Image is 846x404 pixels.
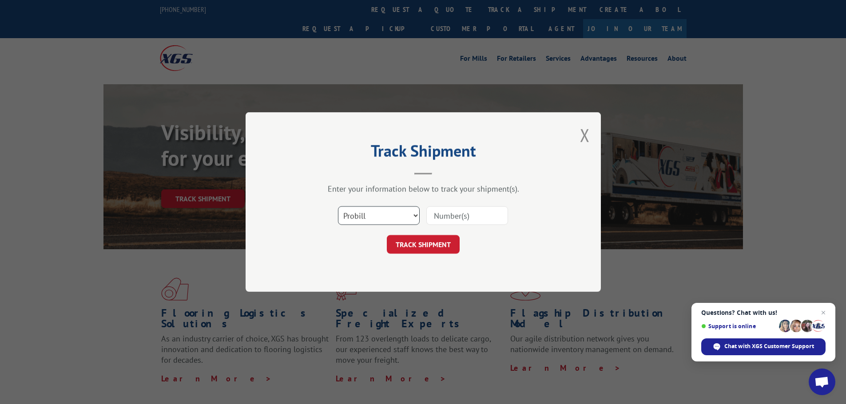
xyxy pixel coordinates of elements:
[818,307,829,318] span: Close chat
[701,309,826,316] span: Questions? Chat with us!
[387,235,460,254] button: TRACK SHIPMENT
[809,369,835,395] div: Open chat
[701,323,776,329] span: Support is online
[701,338,826,355] div: Chat with XGS Customer Support
[290,184,556,194] div: Enter your information below to track your shipment(s).
[724,342,814,350] span: Chat with XGS Customer Support
[426,206,508,225] input: Number(s)
[290,145,556,161] h2: Track Shipment
[580,123,590,147] button: Close modal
